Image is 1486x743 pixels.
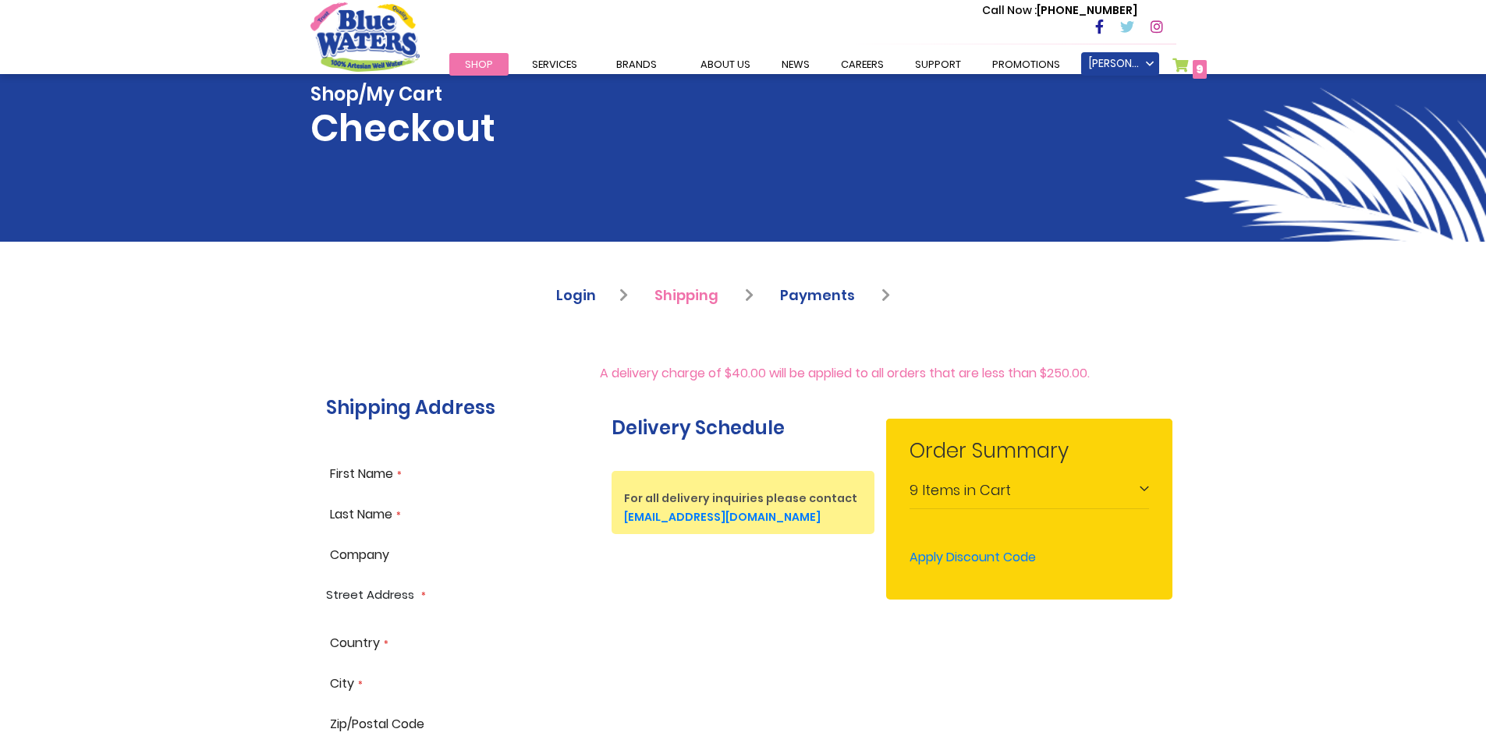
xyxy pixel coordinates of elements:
[825,53,899,76] a: careers
[330,634,380,652] span: Country
[612,417,874,440] h1: Delivery Schedule
[766,53,825,76] a: News
[1172,58,1208,80] a: 9
[330,465,393,483] span: First Name
[780,285,855,305] span: Payments
[310,2,420,71] a: store logo
[1081,52,1159,76] a: [PERSON_NAME]
[310,83,495,150] h1: Checkout
[326,394,589,443] div: Shipping Address
[532,57,577,72] span: Services
[780,285,890,305] a: Payments
[982,2,1037,18] span: Call Now :
[654,285,718,305] span: Shipping
[899,53,977,76] a: support
[330,674,354,692] span: City
[922,480,1011,500] span: Items in Cart
[685,53,766,76] a: about us
[616,57,657,72] span: Brands
[314,364,1172,383] div: A delivery charge of $40.00 will be applied to all orders that are less than $250.00.
[556,285,628,305] a: Login
[330,546,389,564] span: Company
[326,586,414,603] span: Street Address
[654,285,754,305] a: Shipping
[330,505,392,523] span: Last Name
[982,2,1137,19] p: [PHONE_NUMBER]
[977,53,1076,76] a: Promotions
[910,480,918,500] span: 9
[910,436,1149,474] span: Order Summary
[310,83,495,106] span: Shop/My Cart
[465,57,493,72] span: Shop
[910,548,1036,566] span: Apply Discount Code
[624,509,821,525] a: [EMAIL_ADDRESS][DOMAIN_NAME]
[624,481,862,524] h2: For all delivery inquiries please contact
[330,715,424,733] span: Zip/Postal Code
[1196,62,1204,77] span: 9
